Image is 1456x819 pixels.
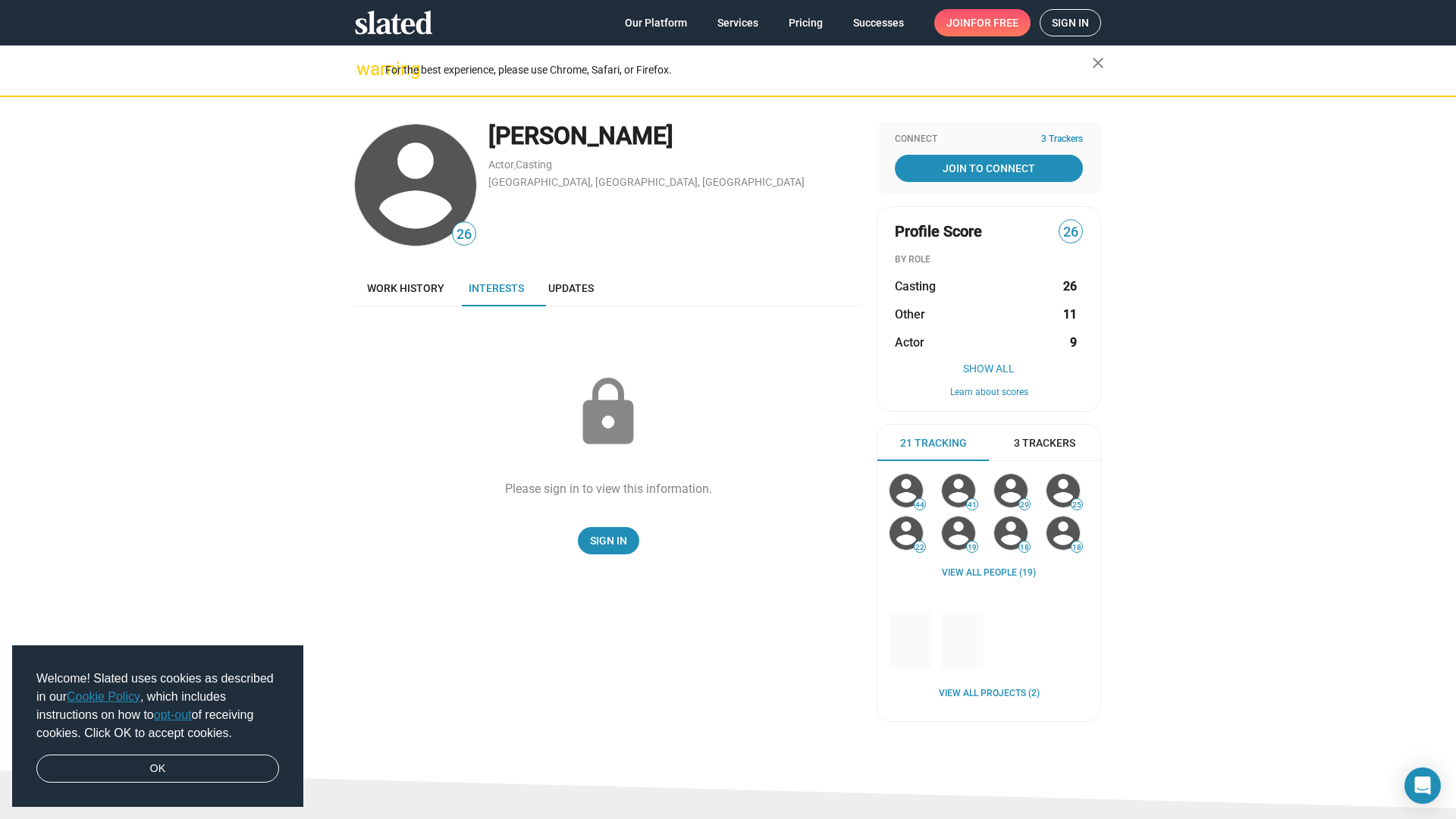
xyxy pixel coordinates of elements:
[895,133,1083,146] div: Connect
[1041,133,1083,146] span: 3 Trackers
[789,9,823,36] span: Pricing
[895,387,1083,399] button: Learn about scores
[900,436,967,450] span: 21 Tracking
[355,270,457,306] a: Work history
[1070,334,1077,350] strong: 9
[895,221,982,242] span: Profile Score
[971,9,1018,36] span: for free
[946,9,1018,36] span: Join
[367,282,444,294] span: Work history
[915,500,925,510] span: 44
[939,688,1040,700] a: View all Projects (2)
[1014,436,1075,450] span: 3 Trackers
[934,9,1031,36] a: Joinfor free
[1063,306,1077,322] strong: 11
[36,755,279,783] a: dismiss cookie message
[488,176,805,188] a: [GEOGRAPHIC_DATA], [GEOGRAPHIC_DATA], [GEOGRAPHIC_DATA]
[898,155,1080,182] span: Join To Connect
[1072,543,1082,552] span: 18
[1063,278,1077,294] strong: 26
[570,375,646,450] mat-icon: lock
[895,155,1083,182] a: Join To Connect
[841,9,916,36] a: Successes
[1072,500,1082,510] span: 25
[967,543,977,552] span: 19
[705,9,770,36] a: Services
[1019,543,1030,552] span: 18
[1040,9,1101,36] a: Sign in
[625,9,687,36] span: Our Platform
[514,162,516,170] span: ,
[1059,222,1082,243] span: 26
[895,254,1083,266] div: BY ROLE
[895,278,936,294] span: Casting
[1019,500,1030,510] span: 29
[590,527,627,554] span: Sign In
[488,158,514,171] a: Actor
[895,306,925,322] span: Other
[967,500,977,510] span: 41
[578,527,639,554] a: Sign In
[895,334,924,350] span: Actor
[777,9,835,36] a: Pricing
[548,282,594,294] span: Updates
[488,120,861,152] div: [PERSON_NAME]
[717,9,758,36] span: Services
[356,60,375,78] mat-icon: warning
[1052,10,1089,36] span: Sign in
[613,9,699,36] a: Our Platform
[154,708,192,721] a: opt-out
[67,690,140,703] a: Cookie Policy
[12,645,303,808] div: cookieconsent
[915,543,925,552] span: 22
[1089,54,1107,72] mat-icon: close
[942,567,1036,579] a: View all People (19)
[385,60,1092,80] div: For the best experience, please use Chrome, Safari, or Firefox.
[536,270,606,306] a: Updates
[853,9,904,36] span: Successes
[516,158,552,171] a: Casting
[1404,767,1441,804] div: Open Intercom Messenger
[895,362,1083,375] button: Show All
[469,282,524,294] span: Interests
[36,670,279,742] span: Welcome! Slated uses cookies as described in our , which includes instructions on how to of recei...
[457,270,536,306] a: Interests
[505,481,712,497] div: Please sign in to view this information.
[453,224,475,245] span: 26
